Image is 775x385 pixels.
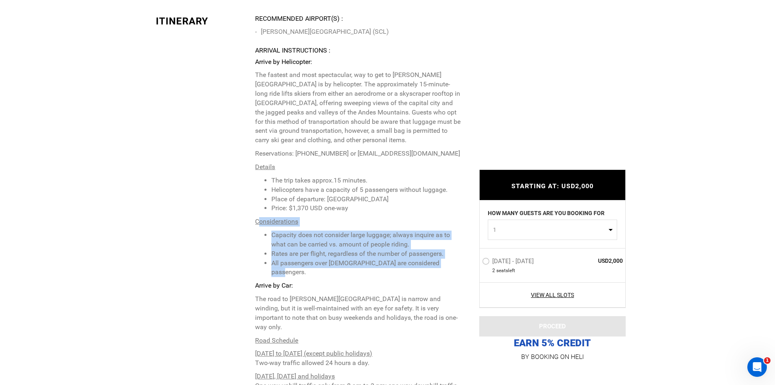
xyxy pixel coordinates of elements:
span: USD2,000 [564,257,623,265]
li: The trip takes approx.15 minutes. [271,176,461,185]
p: Two-way traffic allowed 24 hours a day. [255,349,461,368]
p: BY BOOKING ON HELI [479,351,626,363]
span: 2 [492,267,495,274]
u: [DATE] to [DATE] (except public holidays) [255,350,372,357]
iframe: Intercom live chat [747,357,767,377]
span: 1 [493,226,607,234]
li: Price: $1,370 USD one-way [271,204,461,213]
span: seat left [496,267,515,274]
strong: Arrive by Helicopter: [255,58,312,66]
div: Arrival Instructions : [255,46,461,55]
u: Details [255,163,275,171]
div: Recommended Airport(s) : [255,14,461,24]
button: PROCEED [479,316,626,337]
u: [DATE], [DATE] and holidays [255,372,335,380]
u: Considerations [255,218,298,225]
p: Reservations: [PHONE_NUMBER] or [EMAIL_ADDRESS][DOMAIN_NAME] [255,149,461,158]
span: 1 [764,357,771,364]
strong: Arrive by Car: [255,282,293,289]
span: s [506,267,508,274]
p: The fastest and most spectacular, way to get to [PERSON_NAME][GEOGRAPHIC_DATA] is by helicopter. ... [255,70,461,145]
li: Rates are per flight, regardless of the number of passengers. [271,249,461,259]
li: Capacity does not consider large luggage; always inquire as to what can be carried vs. amount of ... [271,231,461,249]
p: The road to [PERSON_NAME][GEOGRAPHIC_DATA] is narrow and winding, but it is well-maintained with ... [255,295,461,332]
a: View All Slots [482,291,623,299]
span: STARTING AT: USD2,000 [511,182,594,190]
div: Itinerary [156,14,249,28]
label: [DATE] - [DATE] [482,257,536,267]
li: All passengers over [DEMOGRAPHIC_DATA] are considered passengers. [271,259,461,277]
u: Road Schedule [255,337,298,344]
li: [PERSON_NAME][GEOGRAPHIC_DATA] (SCL) [255,26,461,38]
li: Place of departure: [GEOGRAPHIC_DATA] [271,195,461,204]
button: 1 [488,220,617,240]
label: HOW MANY GUESTS ARE YOU BOOKING FOR [488,209,605,220]
li: Helicopters have a capacity of 5 passengers without luggage. [271,185,461,195]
